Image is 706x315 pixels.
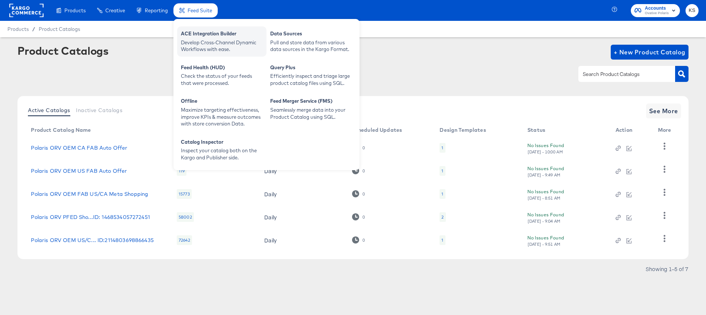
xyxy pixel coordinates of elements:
div: 0 [362,145,365,150]
span: Inactive Catalogs [76,107,122,113]
div: 0 [352,213,365,220]
div: 0 [362,238,365,243]
button: See More [646,104,681,118]
div: 1 [441,191,443,197]
button: AccountsOvative Polaris [631,4,680,17]
div: 2 [441,214,444,220]
a: Product Catalogs [39,26,80,32]
div: Design Templates [440,127,486,133]
div: 0 [362,168,365,174]
span: Active Catalogs [28,107,70,113]
div: Showing 1–5 of 7 [645,266,689,271]
div: 58002 [177,212,194,222]
div: 1 [441,145,443,151]
a: Polaris ORV OEM US/C... ID:2114803698866435 [31,237,153,243]
th: More [652,124,680,136]
span: See More [649,106,678,116]
td: Daily [258,159,346,182]
div: 0 [352,236,365,244]
div: 1 [440,143,445,153]
button: + New Product Catalog [611,45,689,60]
div: 0 [352,167,365,174]
div: 0 [362,191,365,197]
a: Polaris ORV PFED Sho...ID: 1468534057272451 [31,214,150,220]
div: 1 [440,166,445,176]
span: Accounts [645,4,669,12]
button: KS [686,4,699,17]
a: Polaris ORV OEM CA FAB Auto Offer [31,145,127,151]
div: 72642 [177,235,192,245]
td: Daily [258,206,346,229]
span: Products [64,7,86,13]
input: Search Product Catalogs [581,70,661,79]
div: 1 [441,237,443,243]
div: 15773 [177,189,192,199]
div: 1 [440,235,445,245]
th: Status [521,124,610,136]
a: Polaris ORV OEM FAB US/CA Meta Shopping [31,191,148,197]
div: 2 [440,212,445,222]
div: Scheduled Updates [352,127,402,133]
div: Product Catalog Name [31,127,91,133]
td: Daily [258,229,346,252]
span: KS [689,6,696,15]
span: Feed Suite [188,7,212,13]
div: 0 [362,214,365,220]
span: / [29,26,39,32]
div: Product Catalogs [17,45,108,57]
span: Reporting [145,7,168,13]
div: 1 [440,189,445,199]
span: Creative [105,7,125,13]
span: Products [7,26,29,32]
div: 119 [177,166,186,176]
th: Action [610,124,652,136]
div: 0 [352,190,365,197]
span: Ovative Polaris [645,10,669,16]
div: 1 [441,168,443,174]
span: + New Product Catalog [614,47,686,57]
td: Daily [258,182,346,206]
a: Polaris ORV OEM US FAB Auto Offer [31,168,127,174]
